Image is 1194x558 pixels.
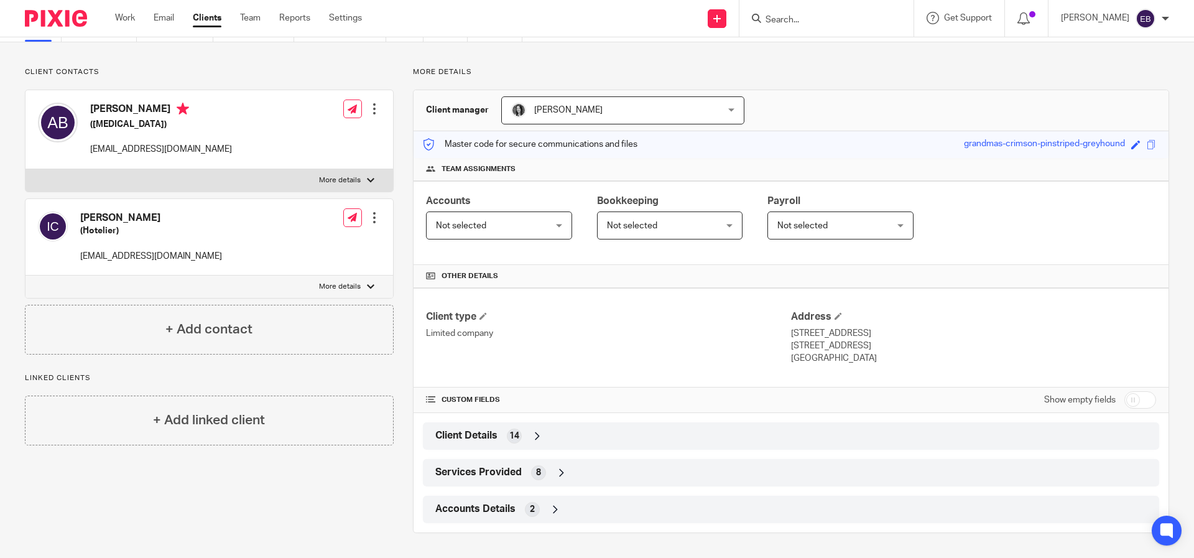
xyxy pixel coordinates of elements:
h3: Client manager [426,104,489,116]
span: Accounts Details [435,503,516,516]
input: Search [764,15,876,26]
span: Not selected [436,221,486,230]
h5: (Hotelier) [80,225,222,237]
h4: [PERSON_NAME] [80,212,222,225]
div: grandmas-crimson-pinstriped-greyhound [964,137,1125,152]
img: svg%3E [1136,9,1155,29]
img: brodie%203%20small.jpg [511,103,526,118]
p: Linked clients [25,373,394,383]
h4: [PERSON_NAME] [90,103,232,118]
h5: ([MEDICAL_DATA]) [90,118,232,131]
a: Clients [193,12,221,24]
p: More details [319,282,361,292]
span: [PERSON_NAME] [534,106,603,114]
span: Not selected [777,221,828,230]
a: Email [154,12,174,24]
span: 14 [509,430,519,442]
p: [EMAIL_ADDRESS][DOMAIN_NAME] [80,250,222,263]
p: [STREET_ADDRESS] [791,340,1156,352]
h4: CUSTOM FIELDS [426,395,791,405]
span: Bookkeeping [597,196,659,206]
p: Client contacts [25,67,394,77]
p: More details [319,175,361,185]
span: Not selected [607,221,657,230]
p: [STREET_ADDRESS] [791,327,1156,340]
span: Other details [442,271,498,281]
span: 8 [536,467,541,479]
span: Get Support [944,14,992,22]
p: Master code for secure communications and files [423,138,637,151]
a: Work [115,12,135,24]
a: Reports [279,12,310,24]
label: Show empty fields [1044,394,1116,406]
span: Services Provided [435,466,522,479]
span: Team assignments [442,164,516,174]
h4: Address [791,310,1156,323]
span: 2 [530,503,535,516]
img: svg%3E [38,103,78,142]
a: Settings [329,12,362,24]
h4: Client type [426,310,791,323]
span: Payroll [767,196,800,206]
a: Team [240,12,261,24]
img: svg%3E [38,212,68,241]
p: [PERSON_NAME] [1061,12,1129,24]
span: Client Details [435,429,497,442]
p: [GEOGRAPHIC_DATA] [791,352,1156,365]
span: Accounts [426,196,471,206]
p: More details [413,67,1169,77]
h4: + Add contact [165,320,252,339]
img: Pixie [25,10,87,27]
h4: + Add linked client [153,411,265,430]
p: [EMAIL_ADDRESS][DOMAIN_NAME] [90,143,232,156]
i: Primary [177,103,189,115]
p: Limited company [426,327,791,340]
